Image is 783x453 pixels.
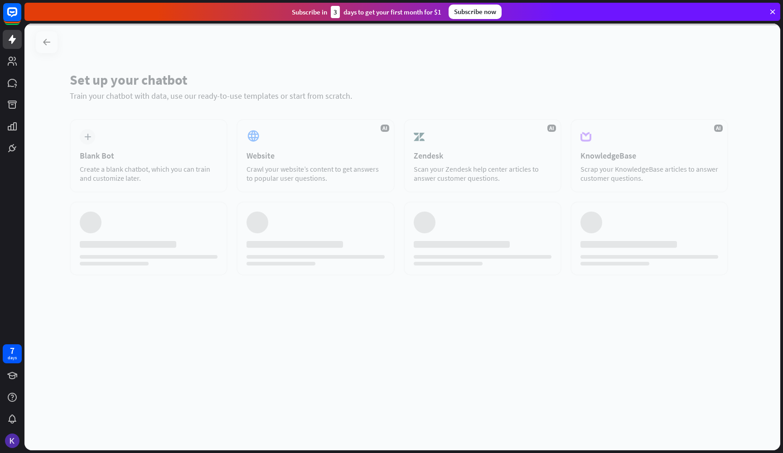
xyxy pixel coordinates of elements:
div: 7 [10,347,14,355]
div: Subscribe now [449,5,502,19]
div: 3 [331,6,340,18]
a: 7 days [3,344,22,363]
div: days [8,355,17,361]
div: Subscribe in days to get your first month for $1 [292,6,441,18]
